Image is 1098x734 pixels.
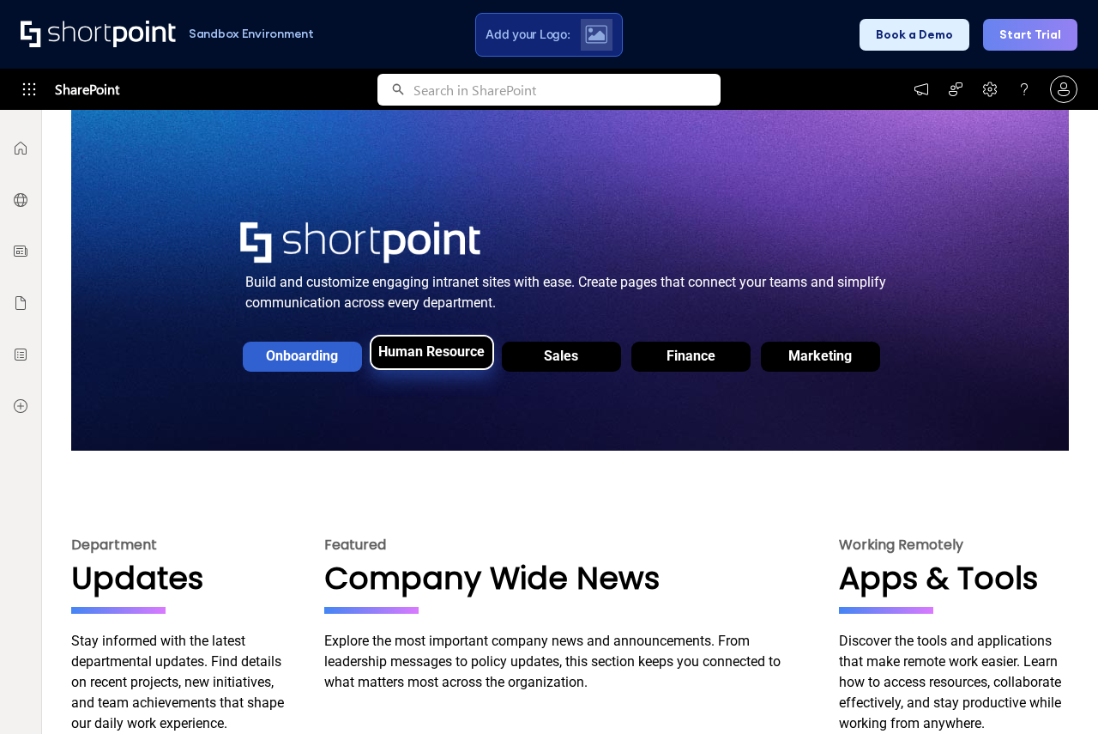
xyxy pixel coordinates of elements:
div: Marketing [788,348,852,364]
iframe: Chat Widget [789,535,1098,734]
span: SharePoint [55,69,119,110]
input: Search in SharePoint [413,74,721,106]
div: Onboarding [266,348,338,364]
img: Intranet_layout_2.25.png [240,221,480,264]
span: Build and customize engaging intranet sites with ease. Create pages that connect your teams and s... [245,274,886,311]
div: Finance [667,348,715,364]
button: Start Trial [983,19,1077,51]
strong: Updates [71,556,203,600]
strong: Featured [324,535,386,555]
button: Book a Demo [860,19,969,51]
span: Add your Logo: [486,27,570,42]
strong: Company Wide News [324,556,660,600]
strong: Department [71,535,157,555]
span: Stay informed with the latest departmental updates. Find details on recent projects, new initiati... [71,633,284,731]
span: Explore the most important company news and announcements. From leadership messages to policy upd... [324,633,781,690]
h1: Sandbox Environment [189,29,314,39]
div: Sales [544,348,578,364]
div: Human Resource [378,343,485,360]
img: Upload logo [585,25,607,44]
